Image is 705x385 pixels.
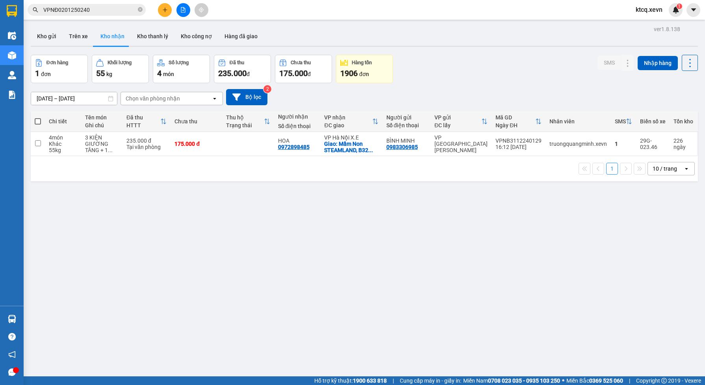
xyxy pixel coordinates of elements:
span: ... [368,147,373,153]
button: SMS [597,56,621,70]
span: 175.000 [279,69,308,78]
sup: 2 [263,85,271,93]
span: plus [162,7,168,13]
div: Ngày ĐH [495,122,535,128]
div: HOA [278,138,317,144]
span: đơn [359,71,369,77]
span: Cung cấp máy in - giấy in: [400,376,461,385]
input: Select a date range. [31,92,117,105]
div: VP [GEOGRAPHIC_DATA][PERSON_NAME] [434,134,488,153]
div: Ghi chú [85,122,119,128]
img: icon-new-feature [672,6,679,13]
button: Bộ lọc [226,89,267,105]
button: caret-down [686,3,700,17]
div: Người nhận [278,113,317,120]
button: Trên xe [63,27,94,46]
div: 175.000 đ [174,141,218,147]
div: Nhân viên [549,118,607,125]
span: notification [8,351,16,358]
div: Số điện thoại [386,122,427,128]
svg: open [211,95,218,102]
strong: 0708 023 035 - 0935 103 250 [488,378,560,384]
span: caret-down [690,6,697,13]
img: logo-vxr [7,5,17,17]
button: Kho thanh lý [131,27,174,46]
div: SMS [615,118,626,125]
img: warehouse-icon [8,71,16,79]
button: Chưa thu175.000đ [275,55,332,83]
div: 3 KIỆN GIƯỜNG TẦNG + 1 BỌC GIẤY ẢNH [85,134,119,153]
span: đ [247,71,250,77]
img: warehouse-icon [8,32,16,40]
span: 1906 [340,69,358,78]
svg: open [683,166,690,172]
th: Toggle SortBy [320,111,382,132]
div: ĐC giao [324,122,372,128]
span: | [629,376,630,385]
button: file-add [176,3,190,17]
span: Miền Bắc [566,376,623,385]
span: 1 [678,4,681,9]
div: 16:12 [DATE] [495,144,542,150]
span: món [163,71,174,77]
div: Giao: Mầm Non STEAMLAND, B32 Ng. 70 P. Nguyễn Thị Định, Trung Hoà, Thanh Xuân, Hà Nội 100000, Việ... [324,141,378,153]
div: ver 1.8.138 [654,25,680,33]
div: 0972898485 [278,144,310,150]
div: VP nhận [324,114,372,121]
button: Nhập hàng [638,56,678,70]
div: Người gửi [386,114,427,121]
div: Trạng thái [226,122,263,128]
div: truongquangminh.xevn [549,141,607,147]
span: file-add [180,7,186,13]
strong: 1900 633 818 [353,378,387,384]
th: Toggle SortBy [611,111,636,132]
div: Chưa thu [174,118,218,125]
button: Đã thu235.000đ [214,55,271,83]
img: warehouse-icon [8,51,16,60]
button: Kho nhận [94,27,131,46]
th: Toggle SortBy [492,111,545,132]
button: aim [195,3,208,17]
th: Toggle SortBy [430,111,492,132]
div: Tại văn phòng [126,144,167,150]
div: Khối lượng [108,60,132,65]
th: Toggle SortBy [222,111,274,132]
div: Tồn kho [673,118,693,125]
input: Tìm tên, số ĐT hoặc mã đơn [43,6,136,14]
div: 29G-023.46 [640,138,666,150]
span: copyright [661,378,667,383]
div: 55 kg [49,147,77,153]
div: Mã GD [495,114,535,121]
strong: 0369 525 060 [589,378,623,384]
div: Chọn văn phòng nhận [126,95,180,102]
sup: 1 [677,4,682,9]
button: Hàng tồn1906đơn [336,55,393,83]
span: 55 [96,69,105,78]
span: aim [199,7,204,13]
div: VP gửi [434,114,481,121]
div: Tên món [85,114,119,121]
div: Số điện thoại [278,123,317,129]
button: Hàng đã giao [218,27,264,46]
span: 235.000 [218,69,247,78]
span: ngày [673,144,686,150]
span: đ [308,71,311,77]
div: VPNB3112240129 [495,138,542,144]
span: | [393,376,394,385]
div: Số lượng [169,60,189,65]
button: Số lượng4món [153,55,210,83]
span: question-circle [8,333,16,340]
span: kg [106,71,112,77]
div: VP Hà Nội X.E [324,134,378,141]
button: Đơn hàng1đơn [31,55,88,83]
span: search [33,7,38,13]
span: ktcq.xevn [629,5,669,15]
div: Hàng tồn [352,60,372,65]
div: Thu hộ [226,114,263,121]
button: plus [158,3,172,17]
button: Kho gửi [31,27,63,46]
span: ⚪️ [562,379,564,382]
div: Khác [49,141,77,147]
div: 1 [615,141,632,147]
span: close-circle [138,7,143,12]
